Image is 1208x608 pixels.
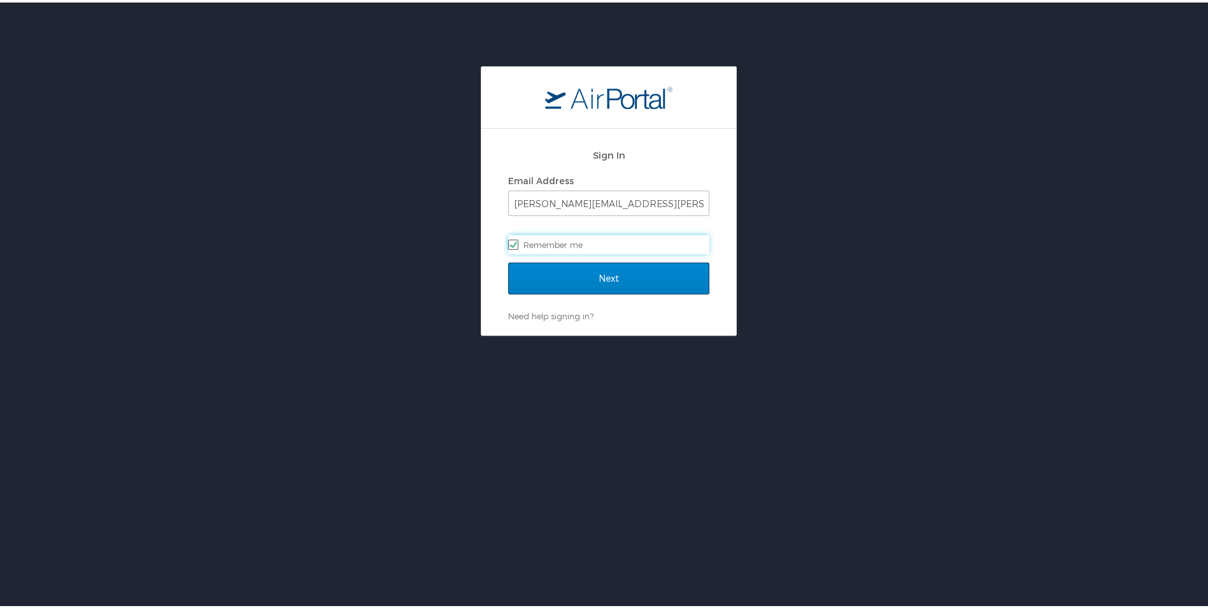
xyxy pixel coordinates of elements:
[508,233,709,252] label: Remember me
[508,145,709,160] h2: Sign In
[508,173,574,184] label: Email Address
[545,83,672,106] img: logo
[508,260,709,292] input: Next
[508,308,593,319] a: Need help signing in?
